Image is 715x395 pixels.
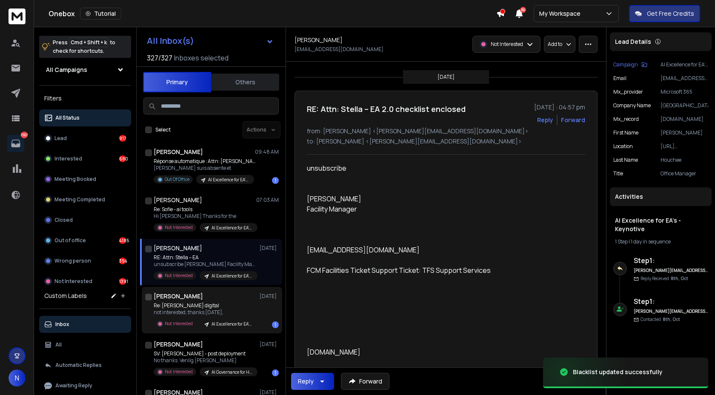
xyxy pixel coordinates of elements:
button: Reply [291,373,334,390]
p: AI Governance for HR - Keynotive [212,369,252,375]
div: 1 [272,321,279,328]
span: 8th, Oct [671,275,688,281]
span: 1 day in sequence [631,238,671,245]
span: 1 Step [615,238,628,245]
p: First Name [613,129,638,136]
p: [DATE] [260,293,279,300]
h6: [PERSON_NAME][EMAIL_ADDRESS][DOMAIN_NAME] [634,267,708,274]
p: [DATE] [260,341,279,348]
p: [PERSON_NAME] suis absente et [154,165,256,172]
h1: [PERSON_NAME] [154,148,203,156]
p: [DATE] [260,245,279,252]
button: Primary [143,72,211,92]
h1: [PERSON_NAME] [295,36,343,44]
p: Get Free Credits [647,9,694,18]
button: Others [211,73,279,92]
div: Onebox [49,8,496,20]
p: All Status [55,114,80,121]
h1: AI Excellence for EA's - Keynotive [615,216,706,233]
div: 1 [272,177,279,184]
button: N [9,369,26,386]
h6: Step 1 : [634,255,708,266]
p: to: [PERSON_NAME] <[PERSON_NAME][EMAIL_ADDRESS][DOMAIN_NAME]> [307,137,585,146]
div: Blacklist updated successfully [573,368,663,376]
button: Tutorial [80,8,121,20]
h1: RE: Attn: Stella – EA 2.0 checklist enclosed [307,103,466,115]
h1: All Inbox(s) [147,37,194,45]
p: from: [PERSON_NAME] <[PERSON_NAME][EMAIL_ADDRESS][DOMAIN_NAME]> [307,127,585,135]
h1: All Campaigns [46,66,87,74]
p: Campaign [613,61,638,68]
p: Interested [54,155,82,162]
button: Awaiting Reply [39,377,131,394]
button: Get Free Credits [629,5,700,22]
p: Re: [PERSON_NAME] digital [154,302,256,309]
p: Lead [54,135,67,142]
p: AI Excellence for EA's - Keynotive [212,273,252,279]
button: Campaign [613,61,647,68]
p: Meeting Completed [54,196,105,203]
p: Meeting Booked [54,176,96,183]
p: Press to check for shortcuts. [53,38,115,55]
p: Office Manager [661,170,708,177]
div: | [615,238,706,245]
button: Forward [341,373,389,390]
p: Not Interested [165,272,193,279]
span: 50 [520,7,526,13]
p: AI Excellence for EA's - Keynotive [208,177,249,183]
p: 7567 [21,132,28,138]
button: Not Interested1391 [39,273,131,290]
p: Not Interested [165,321,193,327]
h6: [PERSON_NAME][EMAIL_ADDRESS][DOMAIN_NAME] [634,308,708,315]
p: Contacted [641,316,680,323]
div: 1 [272,369,279,376]
button: Reply [537,116,553,124]
p: Email [613,75,626,82]
p: location [613,143,633,150]
div: Reply [298,377,314,386]
span: 327 / 327 [147,53,172,63]
p: unsubscribe [PERSON_NAME] Facility Manager [154,261,256,268]
h3: Filters [39,92,131,104]
p: Not Interested [165,224,193,231]
a: 7567 [7,135,24,152]
p: Awaiting Reply [55,382,92,389]
p: AI Excellence for EA's - Keynotive [661,61,708,68]
h1: [PERSON_NAME] [154,244,202,252]
p: Reply Received [641,275,688,282]
div: Activities [610,187,712,206]
p: AI Excellence for EA's - Keynotive [212,225,252,231]
p: not interested, thanks [DATE], [154,309,256,316]
button: Automatic Replies [39,357,131,374]
button: Out of office4185 [39,232,131,249]
p: [URL][DOMAIN_NAME] [661,143,708,150]
p: mx_record [613,116,639,123]
button: All Campaigns [39,61,131,78]
button: Lead917 [39,130,131,147]
div: 394 [119,258,126,264]
p: Hi [PERSON_NAME] Thanks for the [154,213,256,220]
p: No thanks. Venlig [PERSON_NAME] [154,357,256,364]
p: title [613,170,623,177]
p: Out Of Office [165,176,189,183]
button: Interested680 [39,150,131,167]
label: Select [155,126,171,133]
p: 07:03 AM [256,197,279,203]
p: Closed [54,217,73,223]
p: Microsoft 365 [661,89,708,95]
button: Closed [39,212,131,229]
button: Inbox [39,316,131,333]
p: Re: Sofie - ai tools [154,206,256,213]
p: All [55,341,62,348]
p: 09:48 AM [255,149,279,155]
span: Cmd + Shift + k [69,37,108,47]
p: Company Name [613,102,651,109]
p: SV: [PERSON_NAME] - post deployment [154,350,256,357]
p: Réponse automatique : Attn: [PERSON_NAME] – [154,158,256,165]
div: Forward [561,116,585,124]
p: [EMAIL_ADDRESS][DOMAIN_NAME] [661,75,708,82]
div: 917 [119,135,126,142]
